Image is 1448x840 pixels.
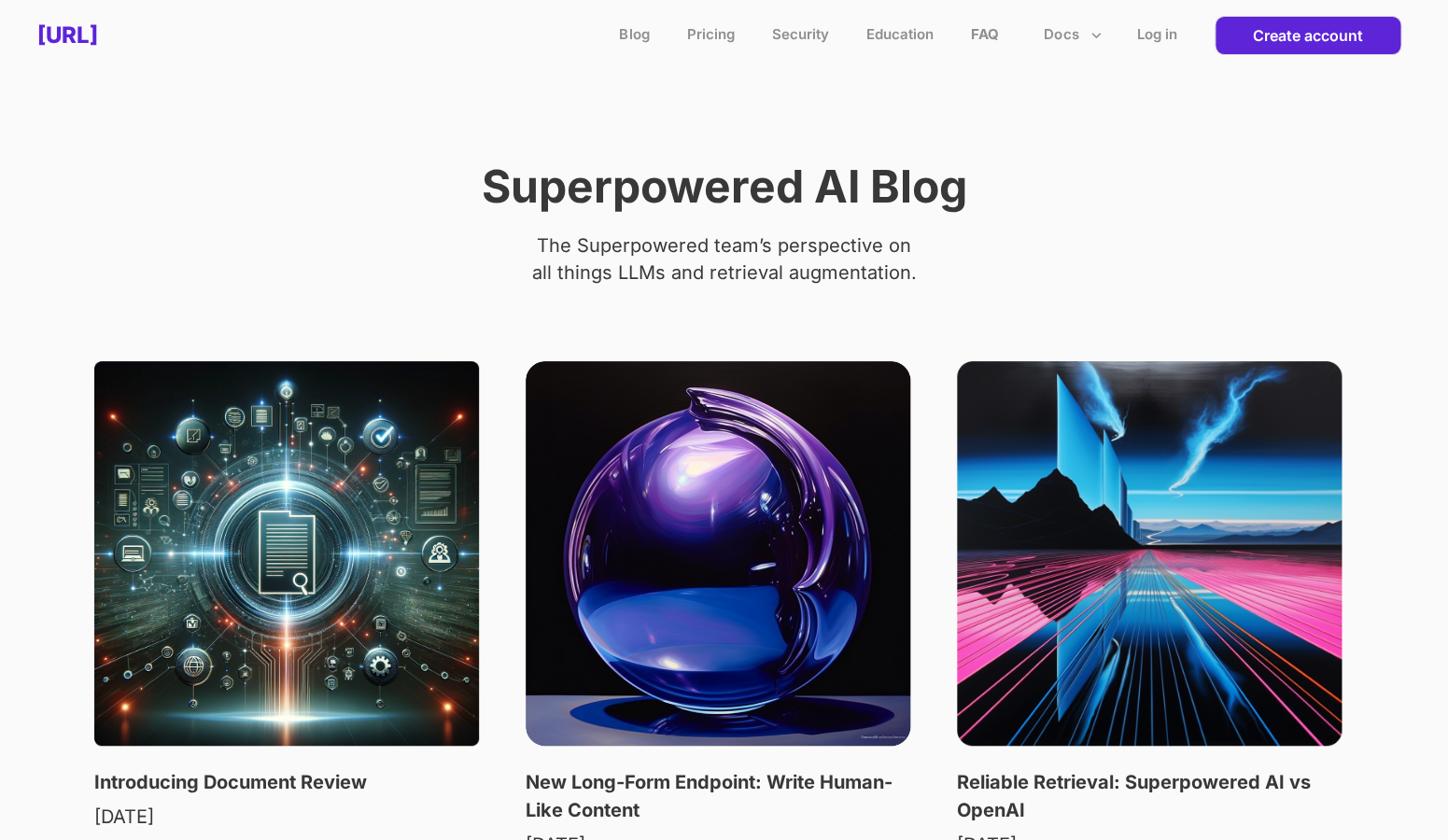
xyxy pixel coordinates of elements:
a: Blog [619,25,649,43]
p: Introducing Document Review [94,768,367,796]
p: Create account [1253,17,1363,54]
p: [DATE] [94,805,154,828]
a: Pricing [686,25,734,43]
h2: [URL] [37,21,98,49]
img: doc_review.61c88e59265a311becd3.png [94,361,479,746]
img: cool_4.c9cec55f08259b307d13.png [957,361,1342,746]
p: The Superpowered team’s perspective on all things LLMs and retrieval augmentation. [526,232,922,287]
a: Security [771,25,828,43]
p: Superpowered AI Blog [482,159,967,214]
p: Reliable Retrieval: Superpowered AI vs OpenAI [957,768,1342,824]
img: orb.fad5d6a864836646dc08.png [526,361,910,746]
h2: Log in [1137,25,1177,43]
a: FAQ [970,25,998,43]
a: Education [865,25,933,43]
p: New Long-Form Endpoint: Write Human-Like Content [526,768,910,824]
button: more [1035,17,1109,52]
